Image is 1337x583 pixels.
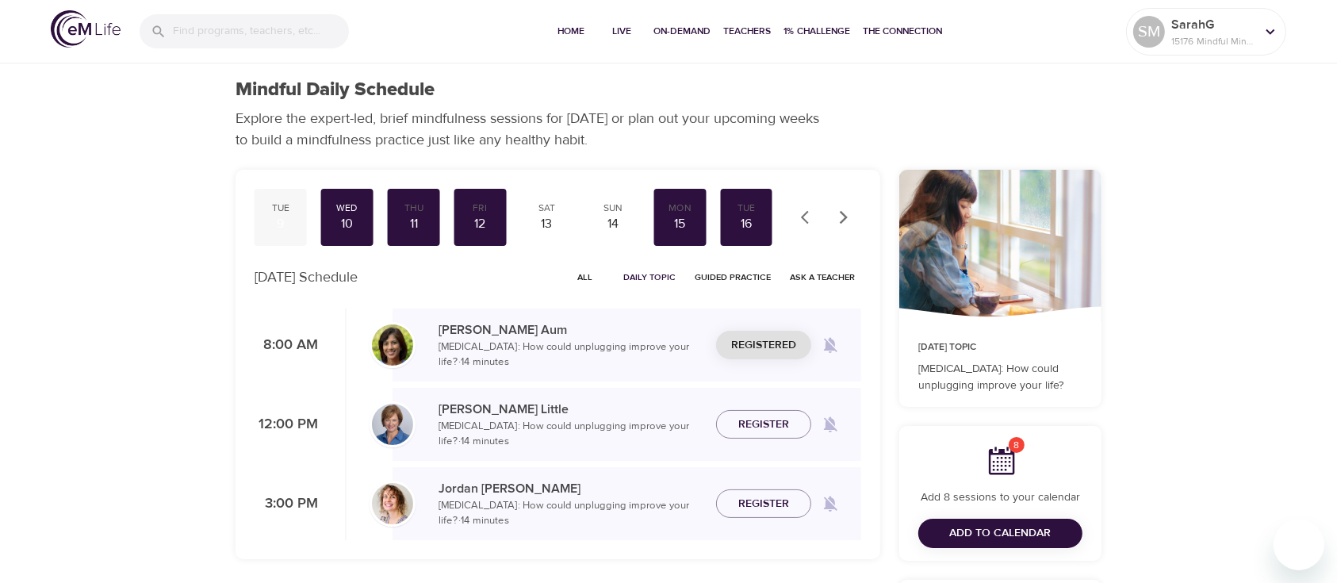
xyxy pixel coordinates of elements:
[617,265,682,290] button: Daily Topic
[716,489,811,519] button: Register
[716,410,811,439] button: Register
[950,524,1052,543] span: Add to Calendar
[738,415,789,435] span: Register
[623,270,676,285] span: Daily Topic
[255,335,318,356] p: 8:00 AM
[527,201,566,215] div: Sat
[1133,16,1165,48] div: SM
[1171,15,1255,34] p: SarahG
[688,265,777,290] button: Guided Practice
[603,23,641,40] span: Live
[783,265,861,290] button: Ask a Teacher
[439,419,703,450] p: [MEDICAL_DATA]: How could unplugging improve your life? · 14 minutes
[439,400,703,419] p: [PERSON_NAME] Little
[811,326,849,364] span: Remind me when a class goes live every Wednesday at 8:00 AM
[653,23,711,40] span: On-Demand
[723,23,771,40] span: Teachers
[328,215,367,233] div: 10
[173,14,349,48] input: Find programs, teachers, etc...
[560,265,611,290] button: All
[726,201,766,215] div: Tue
[811,485,849,523] span: Remind me when a class goes live every Wednesday at 3:00 PM
[261,215,301,233] div: 9
[783,23,850,40] span: 1% Challenge
[328,201,367,215] div: Wed
[236,108,830,151] p: Explore the expert-led, brief mindfulness sessions for [DATE] or plan out your upcoming weeks to ...
[726,215,766,233] div: 16
[593,201,633,215] div: Sun
[566,270,604,285] span: All
[439,320,703,339] p: [PERSON_NAME] Aum
[918,361,1082,394] p: [MEDICAL_DATA]: How could unplugging improve your life?
[863,23,942,40] span: The Connection
[731,336,796,355] span: Registered
[695,270,771,285] span: Guided Practice
[660,201,699,215] div: Mon
[527,215,566,233] div: 13
[918,340,1082,355] p: [DATE] Topic
[394,201,434,215] div: Thu
[811,405,849,443] span: Remind me when a class goes live every Wednesday at 12:00 PM
[372,324,413,366] img: Alisha%20Aum%208-9-21.jpg
[552,23,590,40] span: Home
[461,215,500,233] div: 12
[255,493,318,515] p: 3:00 PM
[738,494,789,514] span: Register
[255,267,358,288] p: [DATE] Schedule
[918,489,1082,506] p: Add 8 sessions to your calendar
[1171,34,1255,48] p: 15176 Mindful Minutes
[394,215,434,233] div: 11
[716,331,811,360] button: Registered
[461,201,500,215] div: Fri
[439,339,703,370] p: [MEDICAL_DATA]: How could unplugging improve your life? · 14 minutes
[372,483,413,524] img: Jordan-Whitehead.jpg
[51,10,121,48] img: logo
[1009,437,1025,453] span: 8
[372,404,413,445] img: Kerry_Little_Headshot_min.jpg
[660,215,699,233] div: 15
[439,498,703,529] p: [MEDICAL_DATA]: How could unplugging improve your life? · 14 minutes
[236,79,435,102] h1: Mindful Daily Schedule
[255,414,318,435] p: 12:00 PM
[918,519,1082,548] button: Add to Calendar
[439,479,703,498] p: Jordan [PERSON_NAME]
[1274,520,1324,570] iframe: Button to launch messaging window
[593,215,633,233] div: 14
[261,201,301,215] div: Tue
[790,270,855,285] span: Ask a Teacher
